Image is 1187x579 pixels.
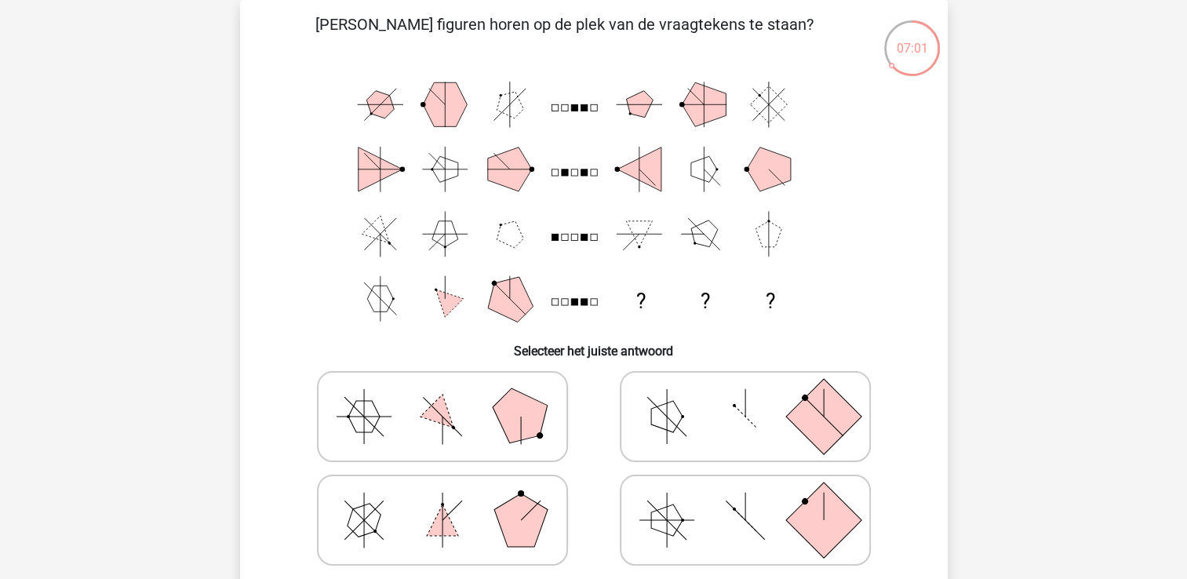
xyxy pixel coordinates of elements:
[765,289,774,313] text: ?
[883,19,941,58] div: 07:01
[265,331,923,359] h6: Selecteer het juiste antwoord
[701,289,710,313] text: ?
[265,13,864,60] p: [PERSON_NAME] figuren horen op de plek van de vraagtekens te staan?
[635,289,645,313] text: ?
